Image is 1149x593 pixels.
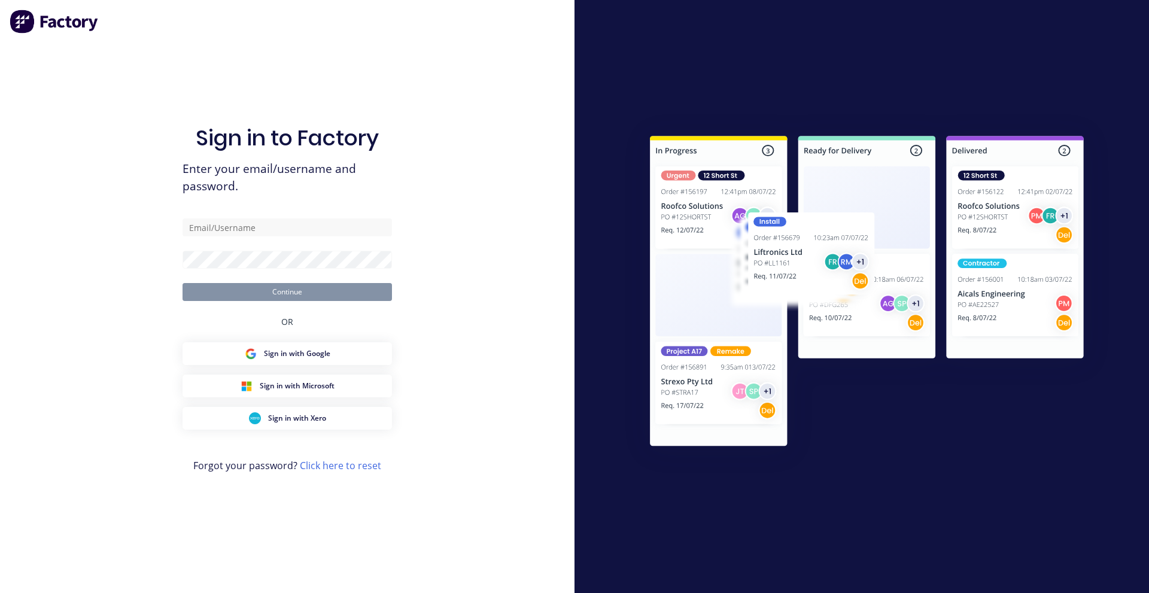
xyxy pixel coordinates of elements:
[193,458,381,473] span: Forgot your password?
[196,125,379,151] h1: Sign in to Factory
[241,380,253,392] img: Microsoft Sign in
[183,160,392,195] span: Enter your email/username and password.
[183,342,392,365] button: Google Sign inSign in with Google
[183,218,392,236] input: Email/Username
[183,407,392,430] button: Xero Sign inSign in with Xero
[10,10,99,34] img: Factory
[245,348,257,360] img: Google Sign in
[268,413,326,424] span: Sign in with Xero
[264,348,330,359] span: Sign in with Google
[300,459,381,472] a: Click here to reset
[183,283,392,301] button: Continue
[624,112,1110,475] img: Sign in
[281,301,293,342] div: OR
[260,381,335,391] span: Sign in with Microsoft
[249,412,261,424] img: Xero Sign in
[183,375,392,397] button: Microsoft Sign inSign in with Microsoft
